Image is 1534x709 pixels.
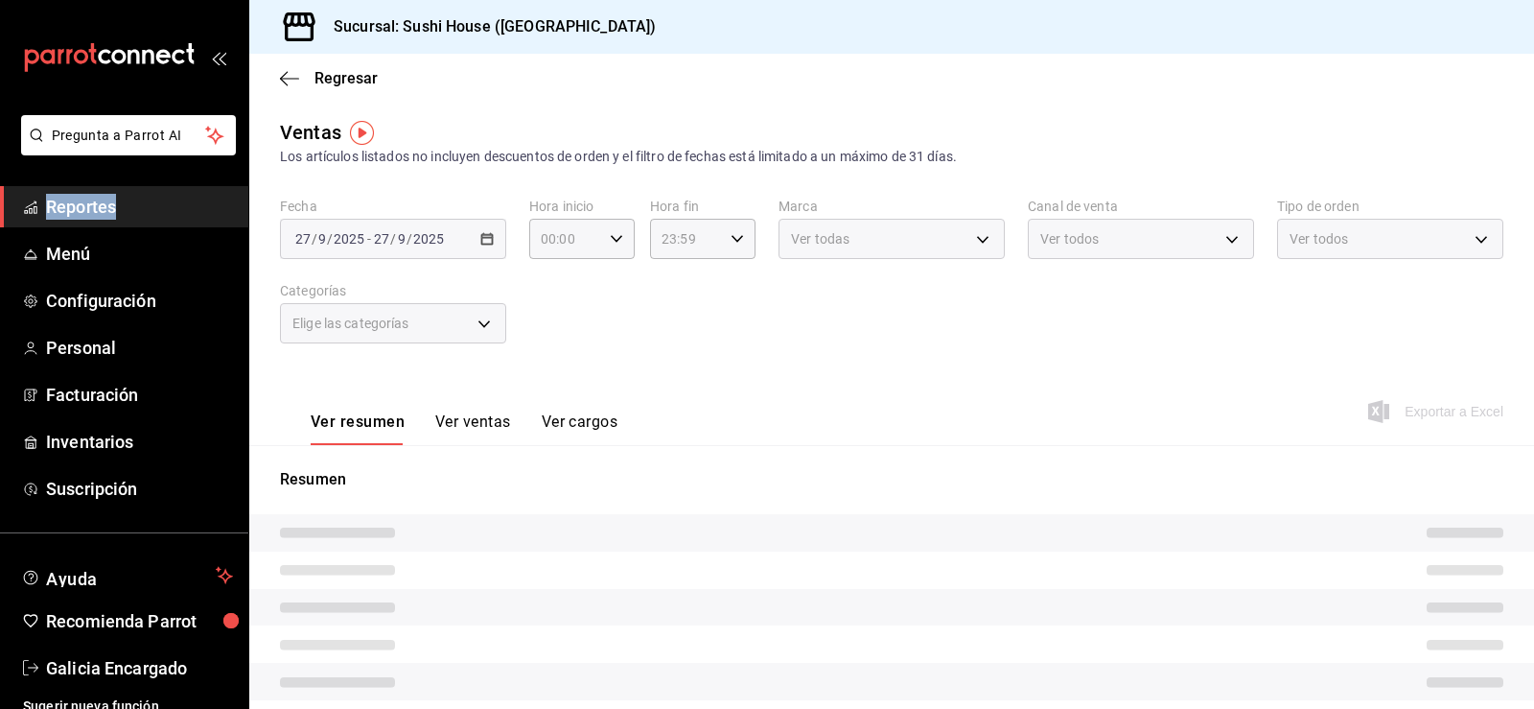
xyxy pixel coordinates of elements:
[779,200,1005,213] label: Marca
[294,231,312,247] input: --
[46,608,233,634] span: Recomienda Parrot
[280,69,378,87] button: Regresar
[333,231,365,247] input: ----
[21,115,236,155] button: Pregunta a Parrot AI
[1040,229,1099,248] span: Ver todos
[350,121,374,145] img: Tooltip marker
[46,335,233,361] span: Personal
[412,231,445,247] input: ----
[390,231,396,247] span: /
[327,231,333,247] span: /
[280,284,506,297] label: Categorías
[280,118,341,147] div: Ventas
[46,382,233,408] span: Facturación
[318,15,656,38] h3: Sucursal: Sushi House ([GEOGRAPHIC_DATA])
[292,314,409,333] span: Elige las categorías
[1028,200,1254,213] label: Canal de venta
[435,413,511,445] button: Ver ventas
[280,147,1503,167] div: Los artículos listados no incluyen descuentos de orden y el filtro de fechas está limitado a un m...
[280,468,1503,491] p: Resumen
[317,231,327,247] input: --
[52,126,206,146] span: Pregunta a Parrot AI
[1290,229,1348,248] span: Ver todos
[46,288,233,314] span: Configuración
[312,231,317,247] span: /
[542,413,618,445] button: Ver cargos
[1277,200,1503,213] label: Tipo de orden
[13,139,236,159] a: Pregunta a Parrot AI
[46,655,233,681] span: Galicia Encargado
[407,231,412,247] span: /
[211,50,226,65] button: open_drawer_menu
[280,200,506,213] label: Fecha
[46,476,233,502] span: Suscripción
[311,413,617,445] div: navigation tabs
[373,231,390,247] input: --
[791,229,849,248] span: Ver todas
[46,241,233,267] span: Menú
[397,231,407,247] input: --
[311,413,405,445] button: Ver resumen
[529,200,635,213] label: Hora inicio
[46,429,233,455] span: Inventarios
[367,231,371,247] span: -
[314,69,378,87] span: Regresar
[46,194,233,220] span: Reportes
[650,200,755,213] label: Hora fin
[46,564,208,587] span: Ayuda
